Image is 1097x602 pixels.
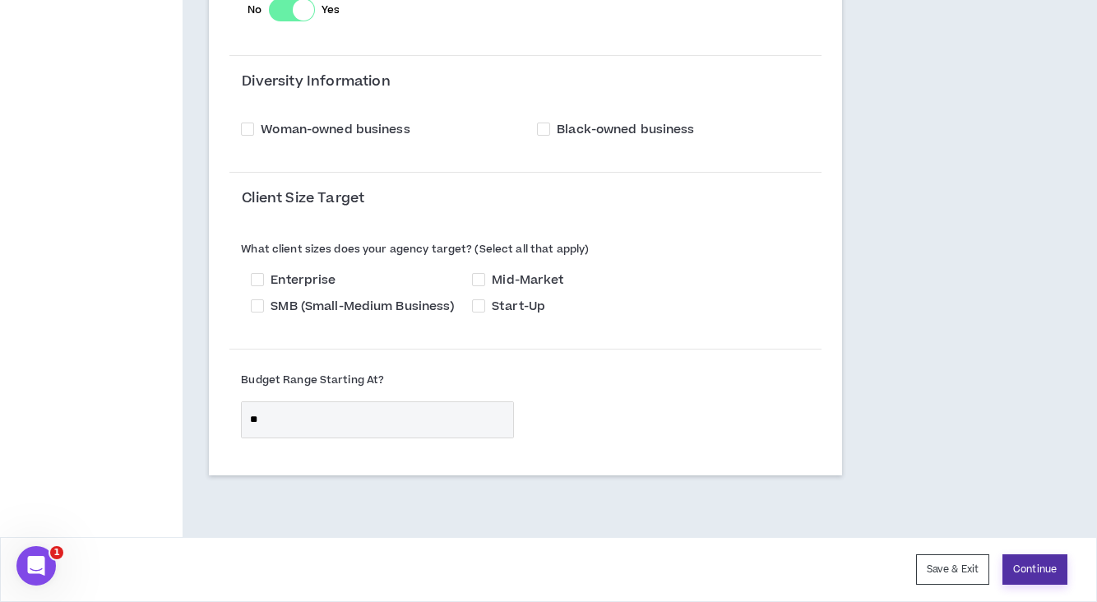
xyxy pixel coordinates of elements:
span: Mid-Market [492,271,563,289]
h3: Diversity Information [242,73,390,91]
span: Enterprise [271,271,336,289]
span: Yes [322,2,340,17]
span: Start-Up [492,298,545,315]
label: Budget Range Starting At? [241,367,514,393]
button: Save & Exit [916,554,989,585]
iframe: Intercom live chat [16,546,56,586]
span: 1 [50,546,63,559]
label: What client sizes does your agency target? (Select all that apply) [241,236,810,262]
h3: Client Size Target [242,190,364,208]
button: Continue [1002,554,1067,585]
span: SMB (Small-Medium Business) [271,298,454,315]
span: No [248,2,262,17]
span: Woman-owned business [261,121,410,138]
span: Black-owned business [557,121,694,138]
